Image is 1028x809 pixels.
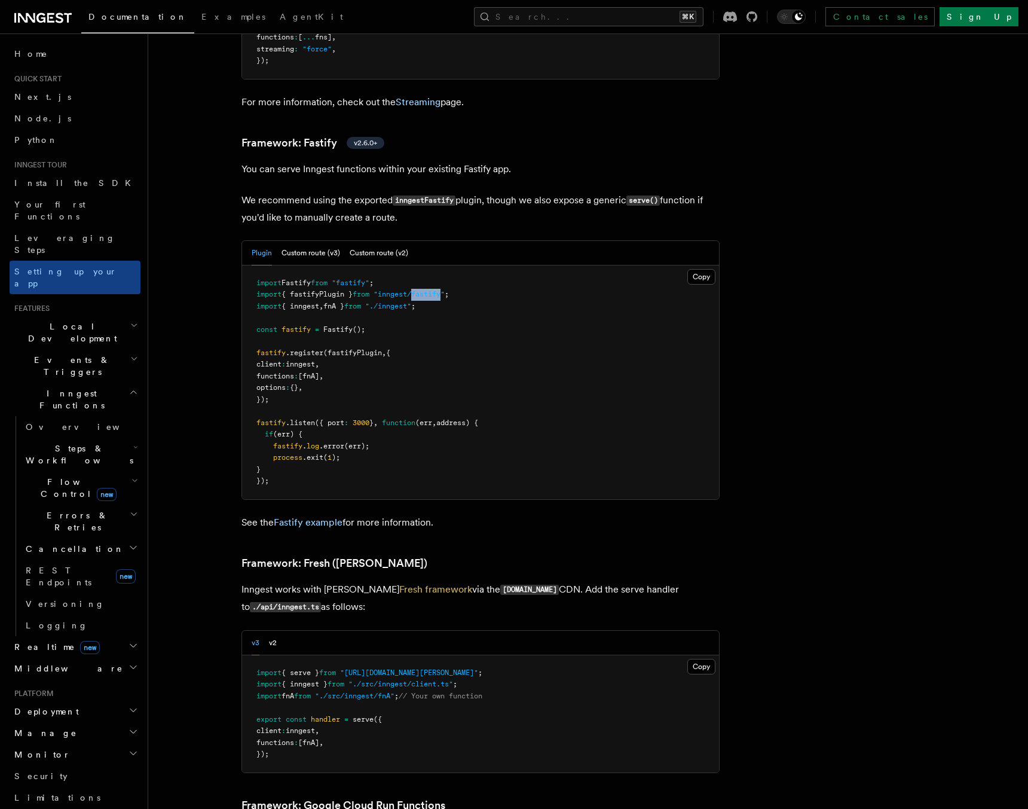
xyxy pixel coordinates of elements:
span: import [256,692,282,700]
span: "inngest/fastify" [374,290,445,298]
span: Leveraging Steps [14,233,115,255]
span: : [282,360,286,368]
span: client [256,726,282,735]
button: Copy [687,269,715,285]
span: Python [14,135,58,145]
span: from [319,668,336,677]
span: "./src/inngest/client.ts" [348,680,453,688]
button: Monitor [10,744,140,765]
a: Leveraging Steps [10,227,140,261]
span: ({ port [315,419,344,427]
button: Deployment [10,701,140,722]
span: [ [298,33,302,41]
span: "[URL][DOMAIN_NAME][PERSON_NAME]" [340,668,478,677]
p: You can serve Inngest functions within your existing Fastify app. [241,161,720,178]
span: : [294,372,298,380]
span: Fastify [323,325,353,334]
p: For more information, check out the page. [241,94,720,111]
a: Framework: Fresh ([PERSON_NAME]) [241,555,427,572]
a: Node.js [10,108,140,129]
a: Logging [21,615,140,636]
span: functions [256,372,294,380]
span: from [294,692,311,700]
code: [DOMAIN_NAME] [500,585,559,595]
span: new [97,488,117,501]
span: functions [256,33,294,41]
button: Toggle dark mode [777,10,806,24]
span: Security [14,771,68,781]
span: 3000 [353,419,369,427]
span: .register [286,349,323,357]
span: Limitations [14,793,100,802]
span: (err); [344,442,369,450]
span: ; [394,692,399,700]
span: . [302,442,307,450]
span: }); [256,395,269,404]
span: REST Endpoints [26,566,91,587]
span: ; [445,290,449,298]
span: AgentKit [280,12,343,22]
span: import [256,290,282,298]
a: Streaming [396,96,440,108]
span: options [256,383,286,392]
span: : [282,726,286,735]
span: (); [353,325,365,334]
button: Copy [687,659,715,674]
span: Realtime [10,641,100,653]
a: REST Endpointsnew [21,560,140,593]
span: Deployment [10,706,79,718]
span: fnA [282,692,294,700]
span: , [319,738,323,747]
a: Versioning [21,593,140,615]
span: from [353,290,369,298]
button: Flow Controlnew [21,471,140,505]
span: export [256,715,282,723]
span: , [319,372,323,380]
span: import [256,279,282,287]
a: Fresh framework [399,584,472,595]
button: Custom route (v2) [350,241,408,265]
span: fastify [282,325,311,334]
span: Node.js [14,114,71,123]
span: "force" [302,45,332,53]
span: , [315,726,319,735]
a: Install the SDK [10,172,140,194]
a: Overview [21,416,140,438]
span: { inngest } [282,680,328,688]
span: Home [14,48,48,60]
span: {} [290,383,298,392]
code: inngestFastify [393,196,455,206]
span: { inngest [282,302,319,310]
span: Quick start [10,74,62,84]
span: Platform [10,689,54,698]
button: Errors & Retries [21,505,140,538]
span: process [273,453,302,462]
span: Features [10,304,50,313]
span: import [256,302,282,310]
a: Fastify example [274,517,342,528]
span: }); [256,750,269,758]
button: Cancellation [21,538,140,560]
span: Documentation [88,12,187,22]
button: v3 [252,631,259,655]
span: new [116,569,136,584]
button: Steps & Workflows [21,438,140,471]
span: Cancellation [21,543,124,555]
span: functions [256,738,294,747]
span: const [256,325,277,334]
span: , [332,33,336,41]
span: { serve } [282,668,319,677]
span: Local Development [10,320,130,344]
button: Plugin [252,241,272,265]
span: Examples [201,12,265,22]
span: .listen [286,419,315,427]
span: fnA } [323,302,344,310]
span: ({ [374,715,382,723]
span: , [432,419,436,427]
a: Examples [194,4,273,32]
span: (err [415,419,432,427]
button: Custom route (v3) [282,241,340,265]
span: from [328,680,344,688]
span: (err) { [273,430,302,438]
button: Local Development [10,316,140,349]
